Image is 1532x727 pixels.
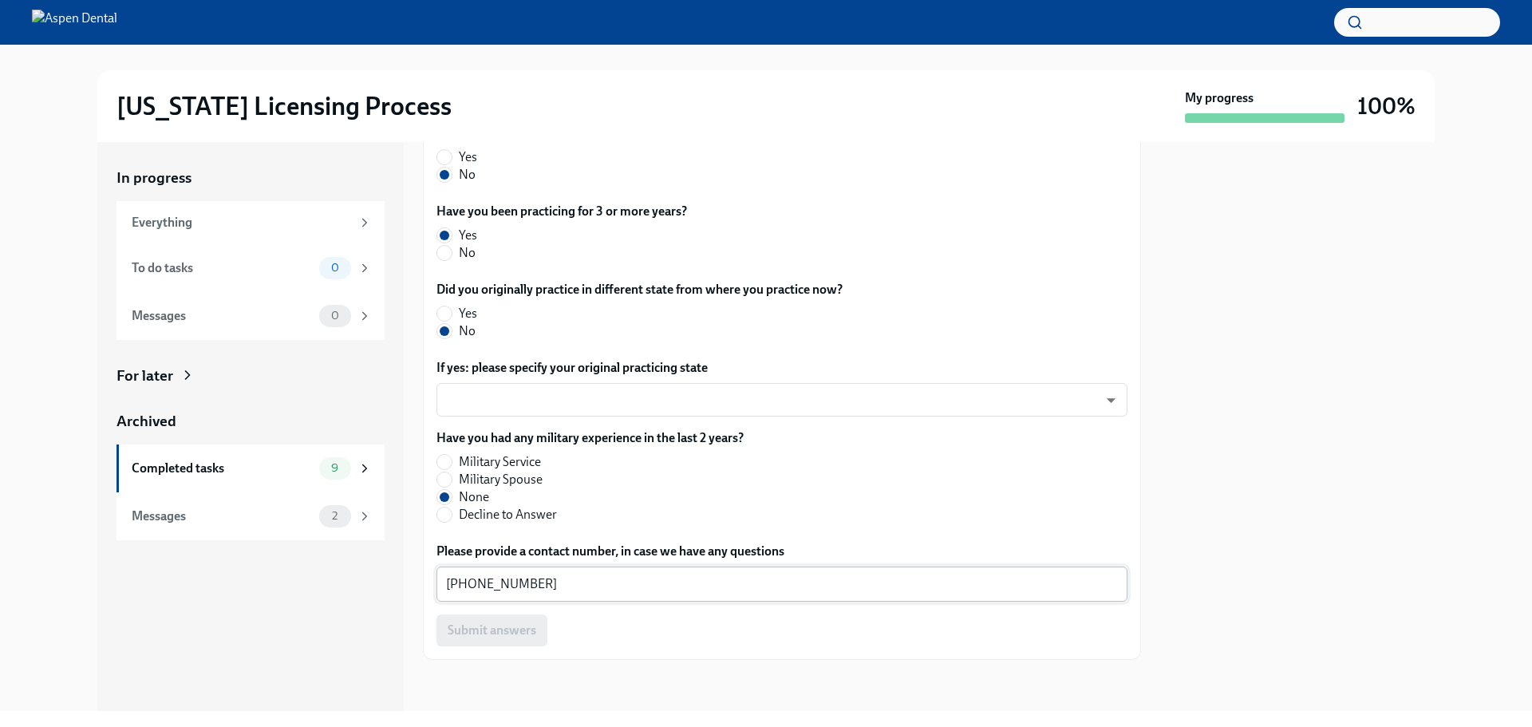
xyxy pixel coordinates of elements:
[459,322,476,340] span: No
[459,227,477,244] span: Yes
[132,508,313,525] div: Messages
[116,365,173,386] div: For later
[116,292,385,340] a: Messages0
[436,543,1127,560] label: Please provide a contact number, in case we have any questions
[436,383,1127,417] div: ​
[132,460,313,477] div: Completed tasks
[32,10,117,35] img: Aspen Dental
[459,506,557,524] span: Decline to Answer
[132,259,313,277] div: To do tasks
[436,359,1127,377] label: If yes: please specify your original practicing state
[322,310,349,322] span: 0
[1357,92,1416,121] h3: 100%
[436,281,843,298] label: Did you originally practice in different state from where you practice now?
[1185,89,1254,107] strong: My progress
[446,575,1118,594] textarea: [PHONE_NUMBER]
[459,244,476,262] span: No
[116,411,385,432] a: Archived
[459,305,477,322] span: Yes
[322,510,347,522] span: 2
[436,203,687,220] label: Have you been practicing for 3 or more years?
[459,471,543,488] span: Military Spouse
[132,214,351,231] div: Everything
[322,262,349,274] span: 0
[116,168,385,188] a: In progress
[116,90,452,122] h2: [US_STATE] Licensing Process
[459,148,477,166] span: Yes
[459,453,541,471] span: Military Service
[116,365,385,386] a: For later
[322,462,348,474] span: 9
[132,307,313,325] div: Messages
[436,429,744,447] label: Have you had any military experience in the last 2 years?
[116,244,385,292] a: To do tasks0
[116,444,385,492] a: Completed tasks9
[459,166,476,184] span: No
[116,201,385,244] a: Everything
[459,488,489,506] span: None
[116,492,385,540] a: Messages2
